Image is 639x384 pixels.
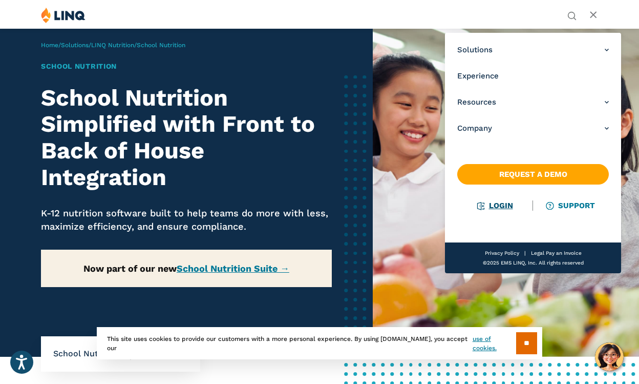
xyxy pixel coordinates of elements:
[483,260,584,266] span: ©2025 EMS LINQ, Inc. All rights reserved
[457,164,609,185] a: Request a Demo
[41,61,332,72] h1: School Nutrition
[457,71,499,82] span: Experience
[531,250,544,256] a: Legal
[137,42,185,49] span: School Nutrition
[91,42,134,49] a: LINQ Nutrition
[457,123,609,134] a: Company
[83,263,289,274] strong: Now part of our new
[546,250,582,256] a: Pay an Invoice
[589,10,598,21] button: Open Main Menu
[457,71,609,82] a: Experience
[41,7,86,23] img: LINQ | K‑12 Software
[473,334,516,353] a: use of cookies.
[41,207,332,233] p: K-12 nutrition software built to help teams do more with less, maximize efficiency, and ensure co...
[41,42,185,49] span: / / /
[61,42,89,49] a: Solutions
[41,85,332,191] h2: School Nutrition Simplified with Front to Back of House Integration
[478,201,513,210] a: Login
[547,201,595,210] a: Support
[595,342,624,371] button: Hello, have a question? Let’s chat.
[485,250,519,256] a: Privacy Policy
[97,327,542,359] div: This site uses cookies to provide our customers with a more personal experience. By using [DOMAIN...
[457,45,493,55] span: Solutions
[41,42,58,49] a: Home
[373,28,639,357] img: School Nutrition Banner
[177,263,289,274] a: School Nutrition Suite →
[457,97,609,108] a: Resources
[457,45,609,55] a: Solutions
[457,97,496,108] span: Resources
[457,123,492,134] span: Company
[567,10,577,19] button: Open Search Bar
[445,33,621,273] nav: Primary Navigation
[567,7,577,19] nav: Utility Navigation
